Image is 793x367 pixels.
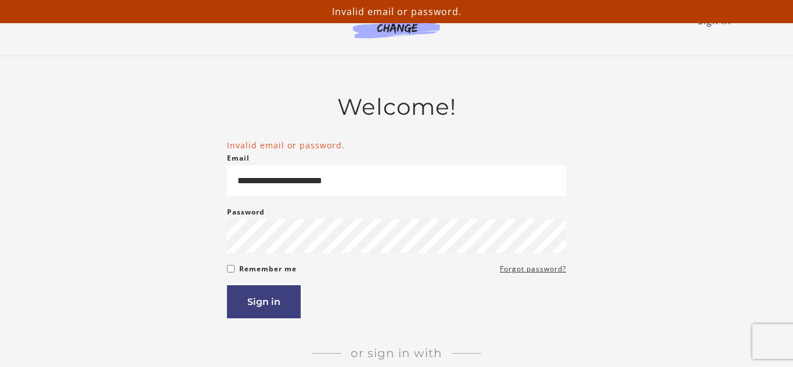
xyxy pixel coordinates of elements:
[227,285,301,318] button: Sign in
[227,139,566,151] li: Invalid email or password.
[227,151,250,165] label: Email
[227,93,566,121] h2: Welcome!
[239,262,297,276] label: Remember me
[341,346,452,360] span: Or sign in with
[5,5,788,19] p: Invalid email or password.
[341,12,452,38] img: Agents of Change Logo
[500,262,566,276] a: Forgot password?
[227,205,265,219] label: Password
